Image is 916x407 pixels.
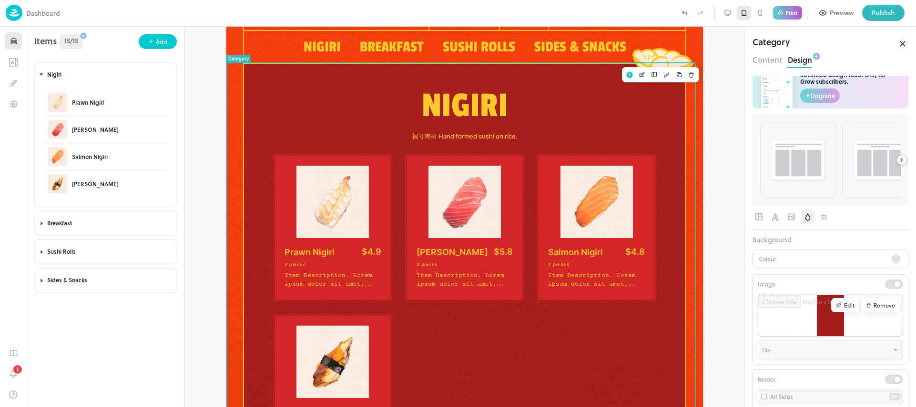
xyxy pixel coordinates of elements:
[47,248,164,256] div: Sushi Rolls
[758,340,903,359] div: Tile
[814,5,859,21] button: Preview
[692,5,709,21] label: Redo (Ctrl + Y)
[5,386,22,403] button: Help
[139,34,177,49] button: Add
[34,34,57,49] span: Items
[156,37,167,46] div: Add
[787,209,796,224] span: Image
[48,93,67,112] img: item image
[64,36,78,46] span: 15/15
[48,120,67,139] img: item image
[758,375,775,384] p: Border
[48,147,67,166] img: item image
[861,298,900,312] div: Remove
[39,268,173,292] div: Sides & Snacks
[72,152,108,161] div: Salmon Nigiri
[819,209,829,224] span: Spacing
[676,5,692,21] label: Undo (Ctrl + Z)
[788,52,812,65] button: Design
[758,280,775,288] p: Image
[872,8,895,18] div: Publish
[447,42,459,54] button: Duplicate
[5,32,22,50] button: Items
[34,60,177,209] div: Nigiriitem imagePrawn Nigiri item image[PERSON_NAME] item imageSalmon Nigiri item image[PERSON_NAME]
[13,365,22,374] div: 1
[397,42,409,54] button: Add
[47,70,164,79] div: Nigiri
[399,221,418,229] span: $4.8
[72,98,104,107] div: Prawn Nigiri
[811,92,835,99] span: Upgrade
[831,298,859,312] div: Edit
[5,74,22,91] button: Design
[322,221,377,230] span: Salmon Nigiri
[72,179,119,188] div: [PERSON_NAME]
[2,30,22,35] div: Category
[5,365,22,386] div: Notifications
[459,42,471,54] button: Delete
[190,235,211,240] span: 2 pieces
[803,209,813,224] span: Background
[759,255,885,263] p: Colour
[6,5,22,21] img: logo-86c26b7e.jpg
[190,246,278,296] span: Item Description. Lorem ipsum dolor sit amet, consectetur adipiscing elit, sed do eiusmod tempor ...
[48,174,67,193] img: item image
[322,139,418,211] img: 1663221864613ldtvvctt67o.jpg
[39,63,173,87] div: Nigiri
[862,5,905,21] button: Publish
[785,10,797,16] p: Print
[47,276,164,284] div: Sides & Snacks
[322,246,409,305] span: Item Description. Lorem ipsum dolor sit amet, consectetur adipiscing elit, sed do eiusmod tempor ...
[39,240,173,264] div: Sushi Rolls
[851,138,909,182] img: layout-2.png
[322,235,343,240] span: 2 pieces
[5,344,22,361] button: Guides
[34,209,177,238] div: Breakfast
[422,42,434,54] button: Layout
[434,42,447,54] button: Design
[34,266,177,295] div: Sides & Snacks
[753,235,908,245] div: Background
[769,138,827,182] img: layout-1.png
[409,42,422,54] button: Edit
[267,221,286,229] span: $5.8
[5,53,22,70] button: Templates
[39,211,173,235] div: Breakfast
[5,95,22,112] button: Settings
[226,27,703,407] iframe: To enrich screen reader interactions, please activate Accessibility in Grammarly extension settings
[830,8,854,18] div: Preview
[771,209,781,224] span: Font
[58,299,155,371] img: 1664855672120al425prne9f.jpg
[34,238,177,266] div: Sushi Rolls
[800,65,900,85] div: Become a menu design pro with our advanced design tools. Only for Grow subscribers.
[47,219,164,227] div: Breakfast
[761,67,793,109] img: AgwAE1YBxcQdIJ8AAAAASUVORK5CYII=
[753,52,782,65] button: Content
[26,8,60,18] p: Dashboard
[72,125,119,134] div: [PERSON_NAME]
[753,35,790,52] div: Category
[754,209,764,224] span: Layout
